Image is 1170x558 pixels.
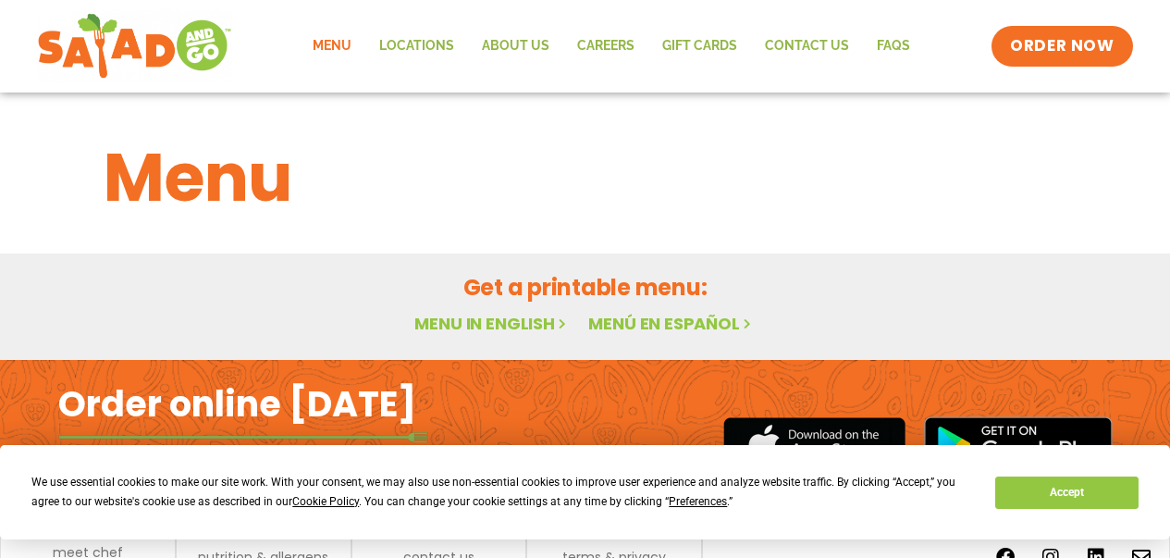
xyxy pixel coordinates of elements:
[863,25,924,68] a: FAQs
[648,25,751,68] a: GIFT CARDS
[58,432,428,442] img: fork
[588,312,755,335] a: Menú en español
[104,128,1067,228] h1: Menu
[37,9,232,83] img: new-SAG-logo-768×292
[723,415,905,475] img: appstore
[751,25,863,68] a: Contact Us
[669,495,727,508] span: Preferences
[414,312,570,335] a: Menu in English
[563,25,648,68] a: Careers
[468,25,563,68] a: About Us
[924,416,1113,472] img: google_play
[104,271,1067,304] h2: Get a printable menu:
[991,26,1132,67] a: ORDER NOW
[299,25,365,68] a: Menu
[31,473,973,512] div: We use essential cookies to make our site work. With your consent, we may also use non-essential ...
[1010,35,1114,57] span: ORDER NOW
[292,495,359,508] span: Cookie Policy
[995,477,1138,509] button: Accept
[299,25,924,68] nav: Menu
[58,381,416,427] h2: Order online [DATE]
[365,25,468,68] a: Locations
